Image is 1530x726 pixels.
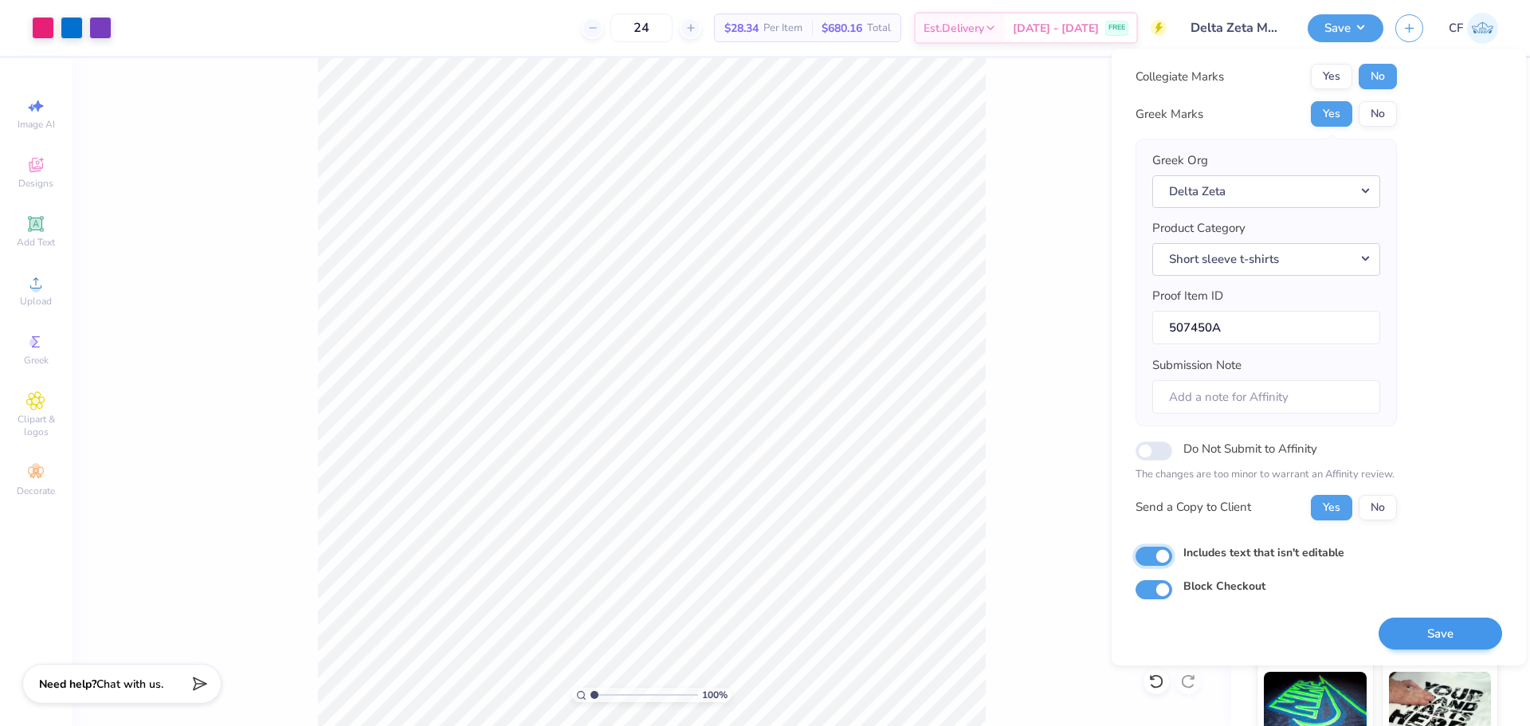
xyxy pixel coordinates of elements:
p: The changes are too minor to warrant an Affinity review. [1136,467,1397,483]
span: Greek [24,354,49,367]
button: No [1359,495,1397,520]
span: Designs [18,177,53,190]
button: Save [1308,14,1383,42]
button: Yes [1311,64,1352,89]
div: Send a Copy to Client [1136,498,1251,516]
label: Proof Item ID [1152,287,1223,305]
span: Decorate [17,485,55,497]
label: Greek Org [1152,151,1208,170]
label: Block Checkout [1183,578,1265,595]
span: Chat with us. [96,677,163,692]
label: Includes text that isn't editable [1183,544,1344,561]
label: Submission Note [1152,356,1242,375]
span: Total [867,20,891,37]
span: [DATE] - [DATE] [1013,20,1099,37]
input: – – [610,14,673,42]
span: Est. Delivery [924,20,984,37]
input: Untitled Design [1179,12,1296,44]
button: Yes [1311,101,1352,127]
div: Greek Marks [1136,105,1203,124]
button: Yes [1311,495,1352,520]
button: Save [1379,618,1502,650]
input: Add a note for Affinity [1152,380,1380,414]
span: $680.16 [822,20,862,37]
a: CF [1449,13,1498,44]
div: Collegiate Marks [1136,68,1224,86]
span: FREE [1108,22,1125,33]
span: Per Item [763,20,802,37]
span: Add Text [17,236,55,249]
img: Cholo Fernandez [1467,13,1498,44]
strong: Need help? [39,677,96,692]
label: Product Category [1152,219,1246,237]
button: No [1359,101,1397,127]
span: Image AI [18,118,55,131]
span: Clipart & logos [8,413,64,438]
label: Do Not Submit to Affinity [1183,438,1317,459]
span: Upload [20,295,52,308]
span: 100 % [702,688,728,702]
button: Delta Zeta [1152,175,1380,208]
span: CF [1449,19,1463,37]
button: Short sleeve t-shirts [1152,243,1380,276]
span: $28.34 [724,20,759,37]
button: No [1359,64,1397,89]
